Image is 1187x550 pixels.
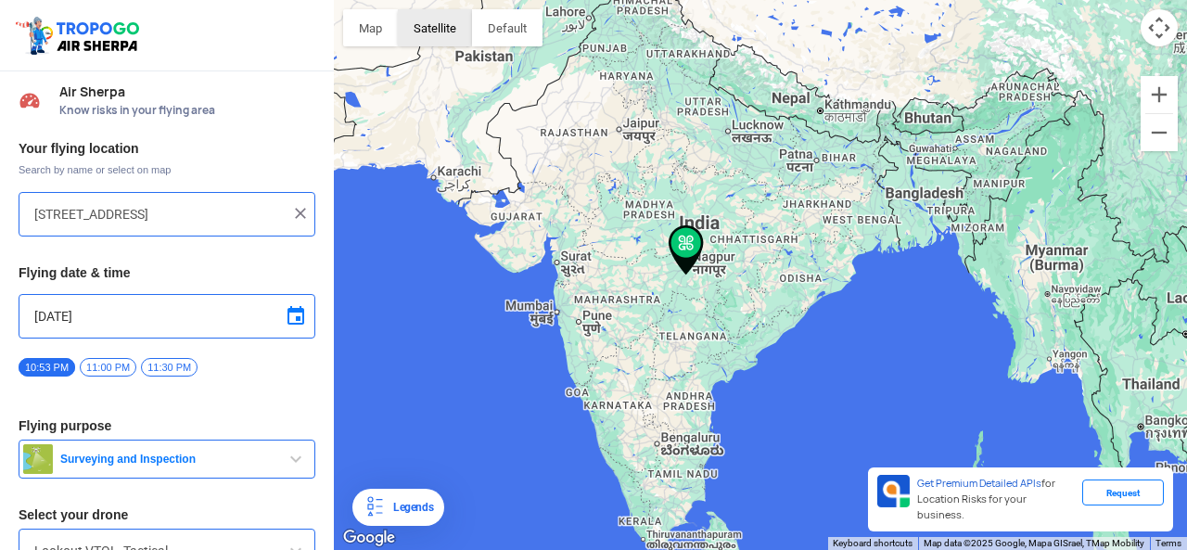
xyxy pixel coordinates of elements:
[1141,114,1178,151] button: Zoom out
[19,142,315,155] h3: Your flying location
[19,89,41,111] img: Risk Scores
[34,203,286,225] input: Search your flying location
[53,452,285,467] span: Surveying and Inspection
[877,475,910,507] img: Premium APIs
[80,358,136,377] span: 11:00 PM
[917,477,1041,490] span: Get Premium Detailed APIs
[343,9,398,46] button: Show street map
[833,537,913,550] button: Keyboard shortcuts
[19,440,315,479] button: Surveying and Inspection
[14,14,146,57] img: ic_tgdronemaps.svg
[19,358,75,377] span: 10:53 PM
[19,266,315,279] h3: Flying date & time
[924,538,1144,548] span: Map data ©2025 Google, Mapa GISrael, TMap Mobility
[398,9,472,46] button: Show satellite imagery
[19,508,315,521] h3: Select your drone
[338,526,400,550] a: Open this area in Google Maps (opens a new window)
[1082,480,1164,505] div: Request
[1141,9,1178,46] button: Map camera controls
[1141,76,1178,113] button: Zoom in
[141,358,198,377] span: 11:30 PM
[19,162,315,177] span: Search by name or select on map
[338,526,400,550] img: Google
[910,475,1082,524] div: for Location Risks for your business.
[386,496,433,518] div: Legends
[59,84,315,99] span: Air Sherpa
[19,419,315,432] h3: Flying purpose
[59,103,315,118] span: Know risks in your flying area
[291,204,310,223] img: ic_close.png
[1155,538,1181,548] a: Terms
[34,305,300,327] input: Select Date
[23,444,53,474] img: survey.png
[364,496,386,518] img: Legends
